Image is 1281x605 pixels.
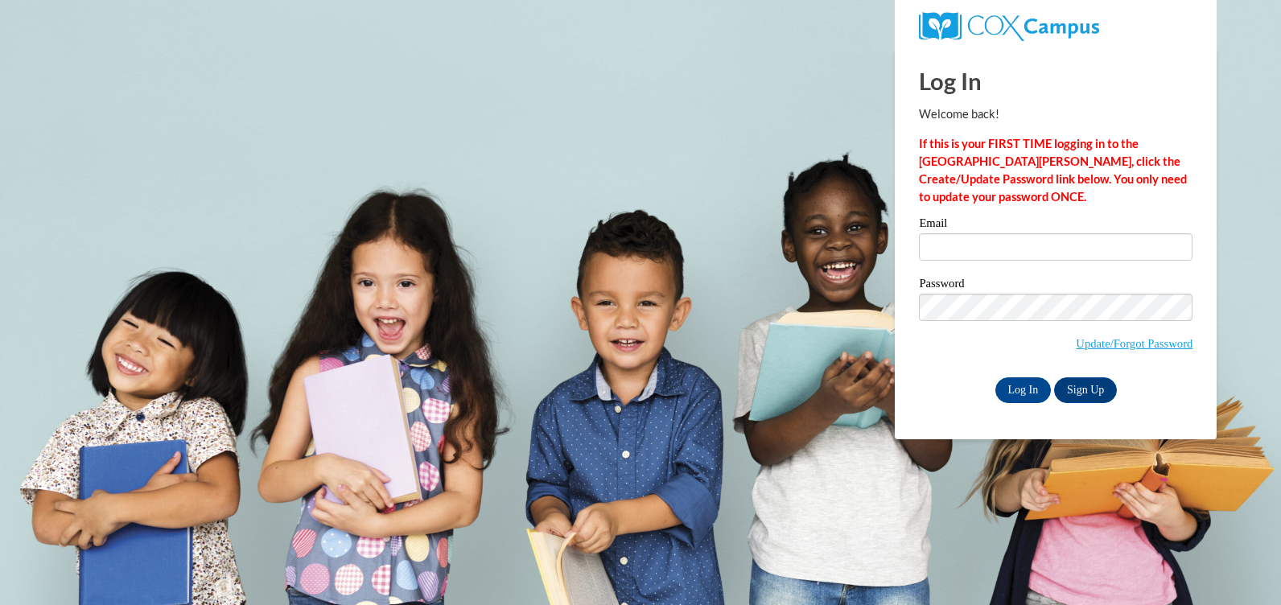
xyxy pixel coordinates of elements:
a: Sign Up [1054,377,1117,403]
strong: If this is your FIRST TIME logging in to the [GEOGRAPHIC_DATA][PERSON_NAME], click the Create/Upd... [919,137,1187,204]
a: COX Campus [919,19,1098,32]
label: Email [919,217,1192,233]
p: Welcome back! [919,105,1192,123]
input: Log In [995,377,1052,403]
img: COX Campus [919,12,1098,41]
a: Update/Forgot Password [1076,337,1192,350]
label: Password [919,278,1192,294]
h1: Log In [919,64,1192,97]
